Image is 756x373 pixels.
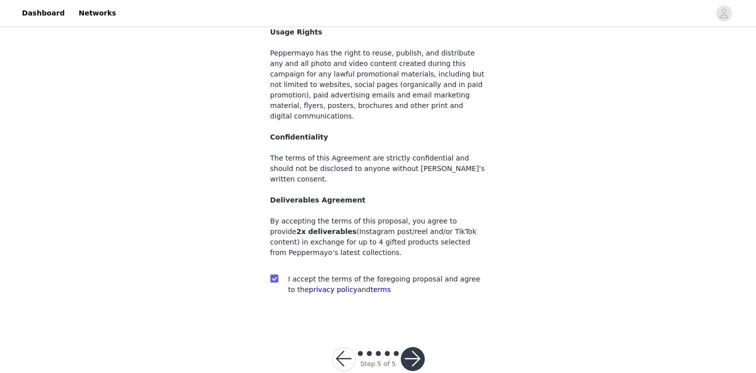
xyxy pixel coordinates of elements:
div: Step 5 of 5 [360,359,396,369]
strong: Confidentiality [270,133,328,141]
p: By accepting the terms of this proposal, you agree to provide (Instagram post/reel and/or TikTok ... [270,216,486,258]
span: I accept the terms of the foregoing proposal and agree to the and [288,275,480,293]
p: Peppermayo has the right to reuse, publish, and distribute any and all photo and video content cr... [270,27,486,184]
div: avatar [719,5,729,21]
strong: Usage Rights [270,28,322,36]
strong: 2x deliverables [296,227,356,235]
a: Networks [72,2,122,24]
a: terms [370,285,391,293]
a: Dashboard [16,2,70,24]
strong: Deliverables Agreement [270,196,366,204]
a: privacy policy [309,285,357,293]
